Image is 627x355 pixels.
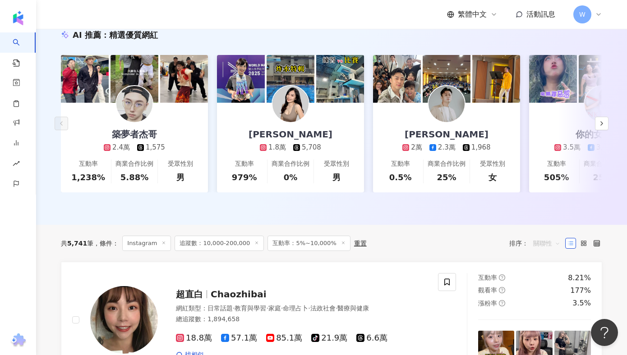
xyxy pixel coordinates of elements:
[160,55,208,103] img: post-image
[499,287,505,293] span: question-circle
[478,300,497,307] span: 漲粉率
[437,172,456,183] div: 25%
[268,305,281,312] span: 家庭
[232,172,257,183] div: 979%
[13,155,20,175] span: rise
[272,159,309,168] div: 商業合作比例
[120,172,148,183] div: 5.88%
[9,333,27,348] img: chrome extension
[311,333,347,343] span: 21.9萬
[235,305,266,312] span: 教育與學習
[272,86,309,122] img: KOL Avatar
[240,128,341,141] div: [PERSON_NAME]
[284,172,298,183] div: 0%
[411,143,422,152] div: 2萬
[544,172,569,183] div: 505%
[235,159,254,168] div: 互動率
[584,159,622,168] div: 商業合作比例
[529,55,577,103] img: post-image
[389,172,412,183] div: 0.5%
[116,86,152,122] img: KOL Avatar
[478,287,497,294] span: 觀看率
[472,55,520,103] img: post-image
[316,55,364,103] img: post-image
[61,240,93,247] div: 共 筆
[79,159,98,168] div: 互動率
[266,333,302,343] span: 85.1萬
[11,11,25,25] img: logo icon
[93,240,119,247] span: 條件 ：
[563,143,581,152] div: 3.5萬
[233,305,235,312] span: ·
[211,289,267,300] span: Chaozhibai
[266,305,268,312] span: ·
[176,172,184,183] div: 男
[71,172,105,183] div: 1,238%
[61,55,109,103] img: post-image
[73,29,158,41] div: AI 推薦 ：
[438,143,456,152] div: 2.3萬
[176,315,427,324] div: 總追蹤數 ： 1,894,658
[570,286,591,296] div: 177%
[146,143,165,152] div: 1,575
[267,236,350,251] span: 互動率：5%~10,000%
[61,103,208,192] a: 築夢者杰哥2.4萬1,575互動率1,238%商業合作比例5.88%受眾性別男
[176,304,427,313] div: 網紅類型 ：
[591,319,618,346] iframe: Help Scout Beacon - Open
[423,55,470,103] img: post-image
[281,305,283,312] span: ·
[283,305,308,312] span: 命理占卜
[122,236,171,251] span: Instagram
[354,240,367,247] div: 重置
[499,274,505,281] span: question-circle
[568,273,591,283] div: 8.21%
[176,289,203,300] span: 超直白
[111,55,158,103] img: post-image
[533,236,560,250] span: 關聯性
[471,143,491,152] div: 1,968
[509,236,565,250] div: 排序：
[324,159,349,168] div: 受眾性別
[337,305,369,312] span: 醫療與健康
[267,55,314,103] img: post-image
[579,55,627,103] img: post-image
[207,305,233,312] span: 日常話題
[112,143,130,152] div: 2.4萬
[526,10,555,18] span: 活動訊息
[373,103,520,192] a: [PERSON_NAME]2萬2.3萬1,968互動率0.5%商業合作比例25%受眾性別女
[302,143,321,152] div: 5,708
[373,55,421,103] img: post-image
[115,159,153,168] div: 商業合作比例
[499,300,505,306] span: question-circle
[356,333,387,343] span: 6.6萬
[175,236,264,251] span: 追蹤數：10,000-200,000
[109,30,158,40] span: 精選優質網紅
[458,9,487,19] span: 繁體中文
[489,172,497,183] div: 女
[480,159,505,168] div: 受眾性別
[596,143,616,152] div: 3,732
[103,128,166,141] div: 築夢者杰哥
[585,86,621,122] img: KOL Avatar
[90,286,158,354] img: KOL Avatar
[478,274,497,281] span: 互動率
[332,172,341,183] div: 男
[572,298,591,308] div: 3.5%
[593,172,612,183] div: 25%
[168,159,193,168] div: 受眾性別
[268,143,286,152] div: 1.8萬
[547,159,566,168] div: 互動率
[67,240,87,247] span: 5,741
[176,333,212,343] span: 18.8萬
[396,128,498,141] div: [PERSON_NAME]
[336,305,337,312] span: ·
[429,86,465,122] img: KOL Avatar
[217,103,364,192] a: [PERSON_NAME]1.8萬5,708互動率979%商業合作比例0%受眾性別男
[579,9,586,19] span: W
[13,32,31,68] a: search
[217,55,265,103] img: post-image
[308,305,310,312] span: ·
[428,159,466,168] div: 商業合作比例
[391,159,410,168] div: 互動率
[310,305,336,312] span: 法政社會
